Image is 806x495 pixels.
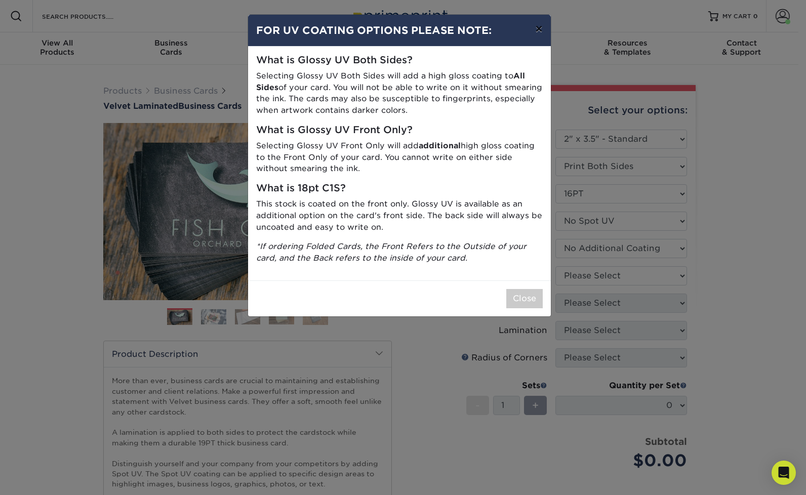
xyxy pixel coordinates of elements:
[506,289,543,308] button: Close
[256,125,543,136] h5: What is Glossy UV Front Only?
[256,241,527,263] i: *If ordering Folded Cards, the Front Refers to the Outside of your card, and the Back refers to t...
[256,70,543,116] p: Selecting Glossy UV Both Sides will add a high gloss coating to of your card. You will not be abl...
[256,140,543,175] p: Selecting Glossy UV Front Only will add high gloss coating to the Front Only of your card. You ca...
[256,55,543,66] h5: What is Glossy UV Both Sides?
[256,71,525,92] strong: All Sides
[527,15,550,43] button: ×
[256,198,543,233] p: This stock is coated on the front only. Glossy UV is available as an additional option on the car...
[256,23,543,38] h4: FOR UV COATING OPTIONS PLEASE NOTE:
[772,461,796,485] div: Open Intercom Messenger
[256,183,543,194] h5: What is 18pt C1S?
[419,141,461,150] strong: additional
